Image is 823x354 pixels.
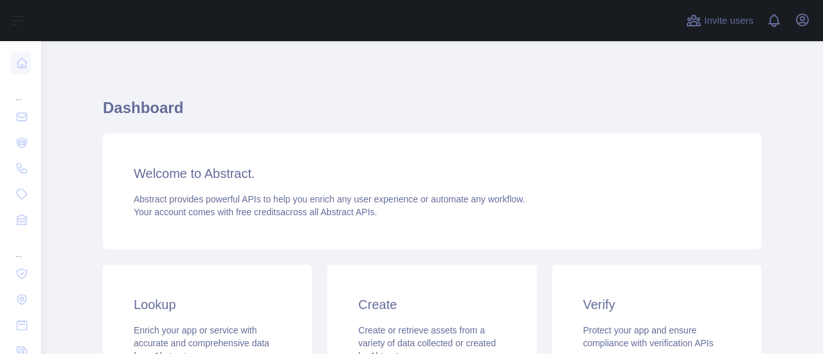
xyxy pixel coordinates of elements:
h3: Welcome to Abstract. [134,164,730,182]
h3: Lookup [134,296,281,314]
h1: Dashboard [103,98,761,128]
button: Invite users [683,10,756,31]
h3: Verify [583,296,730,314]
span: free credits [236,207,280,217]
span: Abstract provides powerful APIs to help you enrich any user experience or automate any workflow. [134,194,525,204]
span: Invite users [704,13,754,28]
div: ... [10,234,31,260]
span: Protect your app and ensure compliance with verification APIs [583,325,714,348]
div: ... [10,77,31,103]
span: Your account comes with across all Abstract APIs. [134,207,377,217]
h3: Create [358,296,505,314]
